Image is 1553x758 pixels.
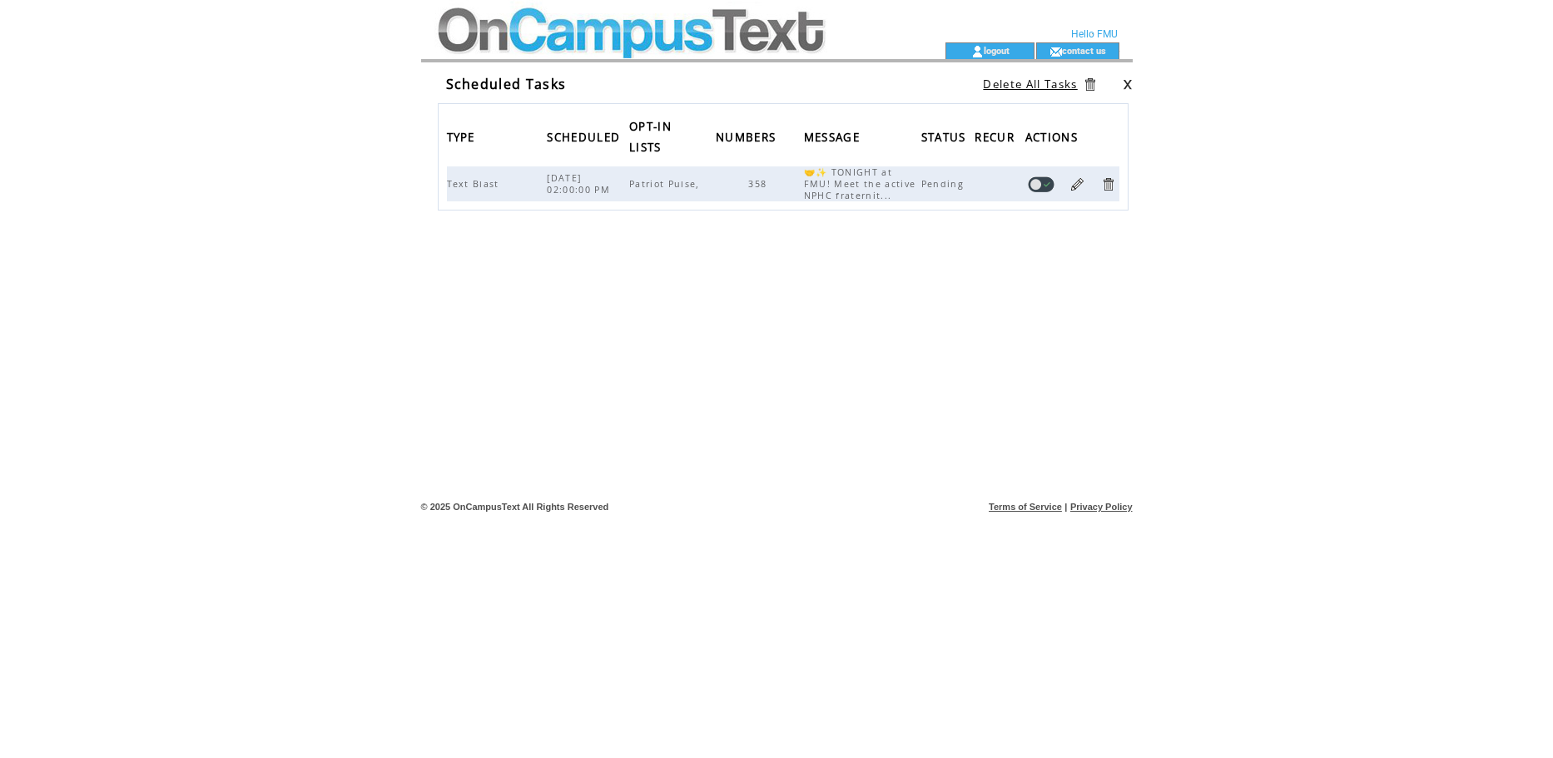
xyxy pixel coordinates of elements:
[547,131,624,141] a: SCHEDULED
[975,126,1019,153] span: RECUR
[921,178,968,190] span: Pending
[748,178,771,190] span: 358
[804,131,864,141] a: MESSAGE
[1071,28,1118,40] span: Hello FMU
[1100,176,1116,192] a: Delete Task
[1025,126,1082,153] span: ACTIONS
[446,75,567,93] span: Scheduled Tasks
[989,502,1062,512] a: Terms of Service
[421,502,609,512] span: © 2025 OnCampusText All Rights Reserved
[804,166,916,201] span: 🤝✨ TONIGHT at FMU! Meet the active NPHC fraternit...
[447,178,504,190] span: Text Blast
[983,77,1077,92] a: Delete All Tasks
[984,45,1010,56] a: logout
[1028,176,1054,192] a: Disable task
[971,45,984,58] img: account_icon.gif
[1069,176,1085,192] a: Edit Task
[716,131,780,141] a: NUMBERS
[1070,502,1133,512] a: Privacy Policy
[547,126,624,153] span: SCHEDULED
[547,172,614,196] span: [DATE] 02:00:00 PM
[975,131,1019,141] a: RECUR
[629,121,672,151] a: OPT-IN LISTS
[629,178,704,190] span: Patriot Pulse,
[629,115,672,163] span: OPT-IN LISTS
[1049,45,1062,58] img: contact_us_icon.gif
[447,131,479,141] a: TYPE
[1062,45,1106,56] a: contact us
[716,126,780,153] span: NUMBERS
[921,126,970,153] span: STATUS
[1064,502,1067,512] span: |
[447,126,479,153] span: TYPE
[921,131,970,141] a: STATUS
[804,126,864,153] span: MESSAGE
